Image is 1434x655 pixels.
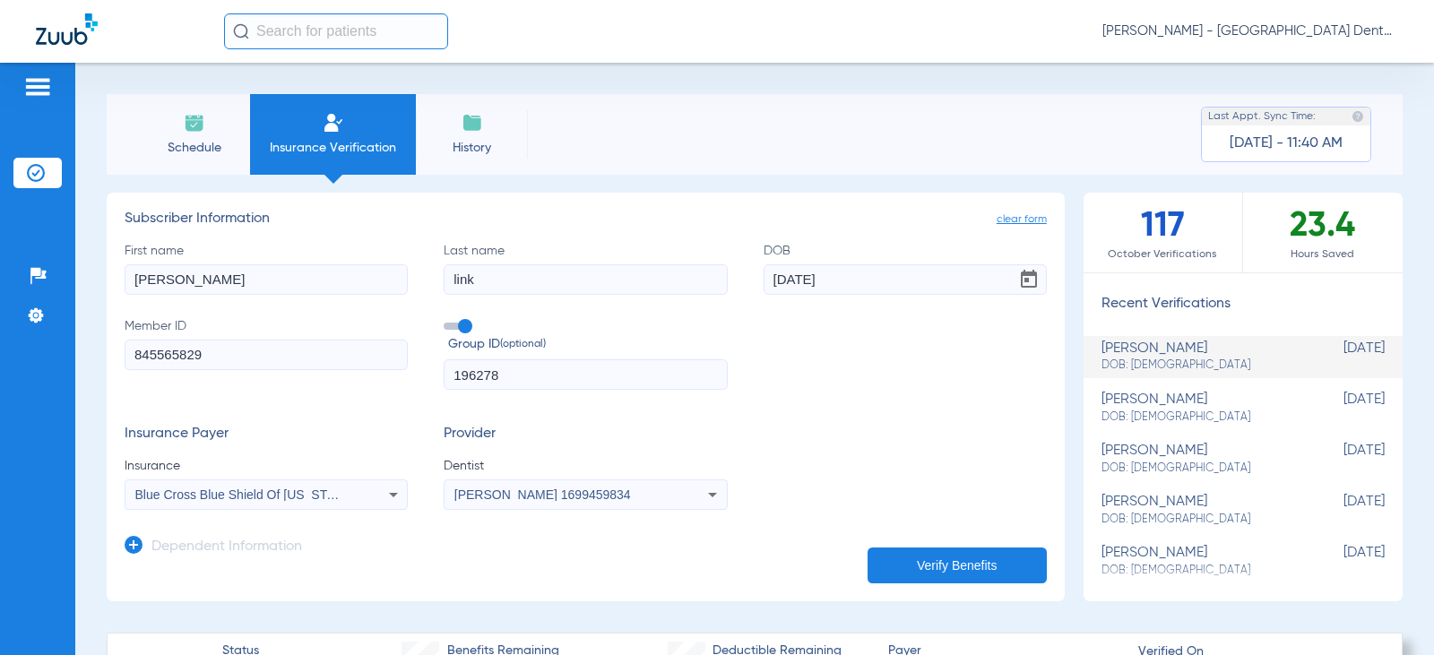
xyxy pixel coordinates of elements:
[448,335,727,354] span: Group ID
[151,139,237,157] span: Schedule
[151,539,302,556] h3: Dependent Information
[462,112,483,134] img: History
[444,264,727,295] input: Last name
[184,112,205,134] img: Schedule
[1101,340,1295,374] div: [PERSON_NAME]
[1101,443,1295,476] div: [PERSON_NAME]
[23,76,52,98] img: hamburger-icon
[1243,246,1403,263] span: Hours Saved
[263,139,402,157] span: Insurance Verification
[1101,512,1295,528] span: DOB: [DEMOGRAPHIC_DATA]
[224,13,448,49] input: Search for patients
[1101,409,1295,426] span: DOB: [DEMOGRAPHIC_DATA]
[444,457,727,475] span: Dentist
[1084,193,1243,272] div: 117
[1084,296,1403,314] h3: Recent Verifications
[1084,246,1242,263] span: October Verifications
[233,23,249,39] img: Search Icon
[135,487,354,502] span: Blue Cross Blue Shield Of [US_STATE]
[1295,392,1385,425] span: [DATE]
[36,13,98,45] img: Zuub Logo
[1101,494,1295,527] div: [PERSON_NAME]
[323,112,344,134] img: Manual Insurance Verification
[1295,443,1385,476] span: [DATE]
[1101,545,1295,578] div: [PERSON_NAME]
[1230,134,1343,152] span: [DATE] - 11:40 AM
[500,335,546,354] small: (optional)
[429,139,514,157] span: History
[125,242,408,295] label: First name
[454,487,631,502] span: [PERSON_NAME] 1699459834
[868,547,1047,583] button: Verify Benefits
[125,340,408,370] input: Member ID
[444,242,727,295] label: Last name
[1295,494,1385,527] span: [DATE]
[1295,340,1385,374] span: [DATE]
[125,426,408,444] h3: Insurance Payer
[1101,461,1295,477] span: DOB: [DEMOGRAPHIC_DATA]
[1011,262,1047,297] button: Open calendar
[1295,545,1385,578] span: [DATE]
[125,264,408,295] input: First name
[1208,108,1316,125] span: Last Appt. Sync Time:
[1101,563,1295,579] span: DOB: [DEMOGRAPHIC_DATA]
[1243,193,1403,272] div: 23.4
[997,211,1047,228] span: clear form
[1101,358,1295,374] span: DOB: [DEMOGRAPHIC_DATA]
[125,457,408,475] span: Insurance
[1352,110,1364,123] img: last sync help info
[125,211,1047,228] h3: Subscriber Information
[764,242,1047,295] label: DOB
[444,426,727,444] h3: Provider
[1102,22,1398,40] span: [PERSON_NAME] - [GEOGRAPHIC_DATA] Dental Care
[1101,392,1295,425] div: [PERSON_NAME]
[764,264,1047,295] input: DOBOpen calendar
[125,317,408,391] label: Member ID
